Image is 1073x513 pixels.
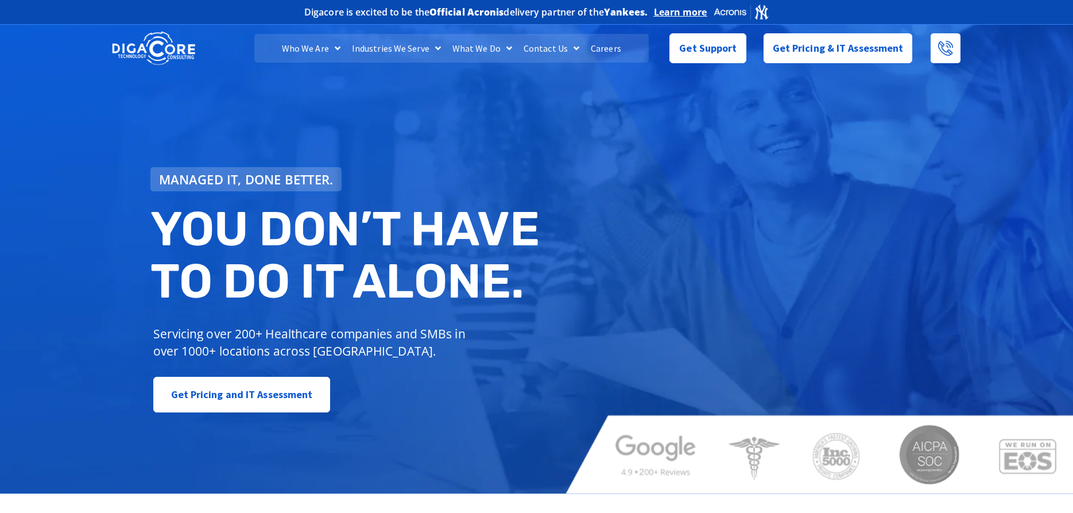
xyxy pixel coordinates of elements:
b: Yankees. [604,6,648,18]
a: Get Pricing and IT Assessment [153,377,331,412]
a: Who We Are [276,34,346,63]
a: Contact Us [518,34,585,63]
nav: Menu [254,34,648,63]
b: Official Acronis [429,6,504,18]
span: Get Pricing and IT Assessment [171,383,313,406]
a: Careers [585,34,627,63]
span: Managed IT, done better. [159,173,334,186]
p: Servicing over 200+ Healthcare companies and SMBs in over 1000+ locations across [GEOGRAPHIC_DATA]. [153,325,474,360]
h2: Digacore is excited to be the delivery partner of the [304,7,648,17]
a: Learn more [654,6,707,18]
a: What We Do [447,34,518,63]
h2: You don’t have to do IT alone. [150,203,545,308]
a: Get Support [669,33,746,63]
a: Industries We Serve [346,34,447,63]
img: DigaCore Technology Consulting [112,30,195,67]
a: Get Pricing & IT Assessment [764,33,913,63]
span: Get Support [679,37,737,60]
a: Managed IT, done better. [150,167,342,191]
span: Get Pricing & IT Assessment [773,37,904,60]
img: Acronis [713,3,769,20]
